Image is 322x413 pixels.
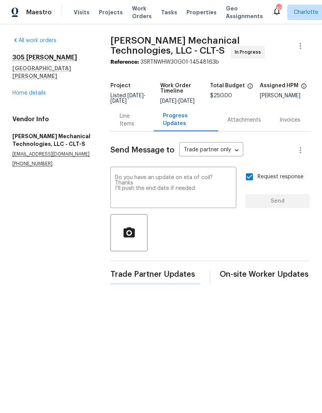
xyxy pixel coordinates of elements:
h4: Vendor Info [12,115,92,123]
h5: Total Budget [210,83,245,88]
h5: Project [110,83,130,88]
div: 40 [276,5,281,12]
span: [DATE] [160,98,176,104]
span: Tasks [161,10,177,15]
h5: [PERSON_NAME] Mechanical Technologies, LLC - CLT-S [12,132,92,148]
span: [DATE] [178,98,195,104]
span: Listed [110,93,146,104]
h5: Work Order Timeline [160,83,210,94]
span: Projects [99,8,123,16]
span: Trade Partner Updates [110,271,200,278]
span: [PERSON_NAME] Mechanical Technologies, LLC - CLT-S [110,36,240,55]
span: - [160,98,195,104]
span: Maestro [26,8,52,16]
span: In Progress [235,48,264,56]
span: Properties [186,8,217,16]
span: Geo Assignments [226,5,263,20]
span: Visits [74,8,90,16]
span: The hpm assigned to this work order. [301,83,307,93]
div: Trade partner only [179,144,243,157]
div: Progress Updates [163,112,209,127]
div: Attachments [227,116,261,124]
span: The total cost of line items that have been proposed by Opendoor. This sum includes line items th... [247,83,253,93]
span: [DATE] [127,93,144,98]
a: All work orders [12,38,56,43]
textarea: Do you have an update on eta of coil? Thanks I’ll push the end date if needed [115,175,232,202]
span: Request response [258,173,303,181]
span: $250.00 [210,93,232,98]
h5: Assigned HPM [260,83,298,88]
a: Home details [12,90,46,96]
span: Work Orders [132,5,152,20]
div: 3SRTNWHW30G01-14548163b [110,58,310,66]
span: Charlotte [294,8,318,16]
span: On-site Worker Updates [220,271,310,278]
div: Line Items [120,112,144,128]
span: - [110,93,146,104]
span: [DATE] [110,98,127,104]
span: Send Message to [110,146,175,154]
div: [PERSON_NAME] [260,93,310,98]
b: Reference: [110,59,139,65]
div: Invoices [280,116,300,124]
